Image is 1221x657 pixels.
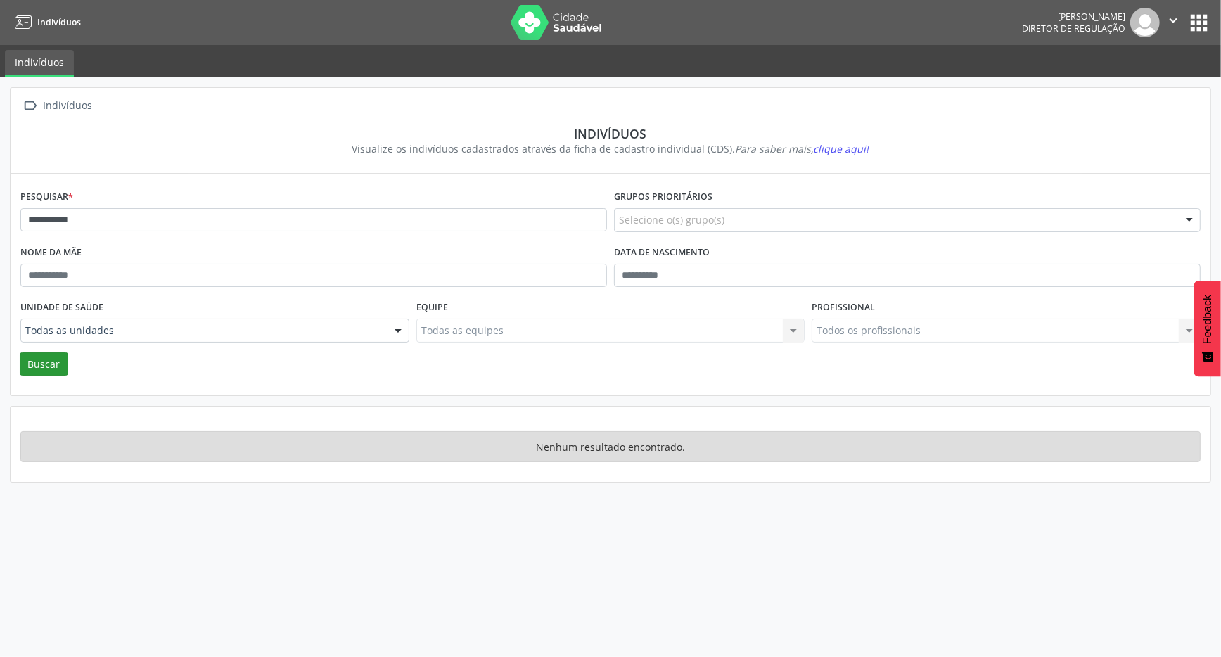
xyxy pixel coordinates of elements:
div: Indivíduos [30,126,1191,141]
label: Data de nascimento [614,242,710,264]
img: img [1130,8,1160,37]
a: Indivíduos [5,50,74,77]
button:  [1160,8,1187,37]
span: Todas as unidades [25,324,381,338]
div: Visualize os indivíduos cadastrados através da ficha de cadastro individual (CDS). [30,141,1191,156]
label: Unidade de saúde [20,297,103,319]
button: Feedback - Mostrar pesquisa [1194,281,1221,376]
label: Equipe [416,297,448,319]
div: [PERSON_NAME] [1022,11,1125,23]
label: Grupos prioritários [614,186,712,208]
span: Selecione o(s) grupo(s) [619,212,724,227]
label: Profissional [812,297,875,319]
div: Nenhum resultado encontrado. [20,431,1201,462]
span: Diretor de regulação [1022,23,1125,34]
span: Feedback [1201,295,1214,344]
span: clique aqui! [814,142,869,155]
span: Indivíduos [37,16,81,28]
div: Indivíduos [41,96,95,116]
a: Indivíduos [10,11,81,34]
a:  Indivíduos [20,96,95,116]
button: apps [1187,11,1211,35]
button: Buscar [20,352,68,376]
i:  [1165,13,1181,28]
label: Nome da mãe [20,242,82,264]
label: Pesquisar [20,186,73,208]
i:  [20,96,41,116]
i: Para saber mais, [736,142,869,155]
